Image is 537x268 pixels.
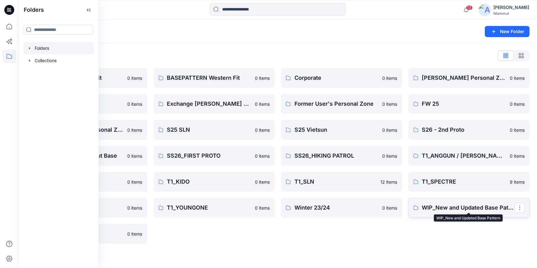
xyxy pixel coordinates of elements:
p: 0 items [255,75,270,81]
p: 0 items [128,179,142,185]
p: 0 items [128,153,142,159]
p: S25 Vietsun [294,125,379,134]
a: T1_KIDO0 items [154,172,275,192]
p: T1_ANGGUN / [PERSON_NAME] [422,151,506,160]
a: WIP_New and Updated Base Pattern [408,198,530,218]
a: BASEPATTERN Western Fit0 items [154,68,275,88]
a: Exchange [PERSON_NAME] & [PERSON_NAME]0 items [154,94,275,114]
p: SS26_HIKING PATROL [294,151,379,160]
a: SS26_HIKING PATROL0 items [281,146,402,166]
a: FW 250 items [408,94,530,114]
p: S26 - 2nd Proto [422,125,506,134]
p: S25 SLN [167,125,252,134]
p: WIP_New and Updated Base Pattern [422,203,515,212]
a: S25 Vietsun0 items [281,120,402,140]
span: 13 [466,5,473,10]
p: 12 items [381,179,397,185]
p: T1_SPECTRE [422,177,506,186]
p: 0 items [255,101,270,107]
p: 0 items [510,75,525,81]
p: Exchange [PERSON_NAME] & [PERSON_NAME] [167,100,252,108]
p: 0 items [383,127,397,133]
a: T1_SPECTRE9 items [408,172,530,192]
p: SS26_FIRST PROTO [167,151,252,160]
p: T1_SLN [294,177,377,186]
div: [PERSON_NAME] [493,4,529,11]
p: 0 items [510,127,525,133]
p: BASEPATTERN Western Fit [167,74,252,82]
p: T1_YOUNGONE [167,203,252,212]
p: T1_KIDO [167,177,252,186]
a: T1_ANGGUN / [PERSON_NAME]0 items [408,146,530,166]
a: SS26_FIRST PROTO0 items [154,146,275,166]
p: 0 items [383,101,397,107]
p: 0 items [383,153,397,159]
p: Corporate [294,74,379,82]
p: 0 items [255,127,270,133]
p: 0 items [510,101,525,107]
a: Former User's Personal Zone0 items [281,94,402,114]
p: 0 items [510,153,525,159]
div: Mammut [493,11,529,16]
p: 0 items [128,75,142,81]
p: 0 items [255,153,270,159]
a: T1_YOUNGONE0 items [154,198,275,218]
p: 0 items [128,127,142,133]
p: 0 items [383,205,397,211]
p: 0 items [255,179,270,185]
p: 0 items [128,101,142,107]
a: [PERSON_NAME] Personal Zone0 items [408,68,530,88]
p: Former User's Personal Zone [294,100,379,108]
a: T1_SLN12 items [281,172,402,192]
p: [PERSON_NAME] Personal Zone [422,74,506,82]
p: 0 items [128,231,142,237]
img: avatar [479,4,491,16]
button: New Folder [485,26,530,37]
p: 0 items [383,75,397,81]
a: S25 SLN0 items [154,120,275,140]
p: 0 items [128,205,142,211]
p: 0 items [255,205,270,211]
p: 9 items [510,179,525,185]
a: Corporate0 items [281,68,402,88]
a: Winter 23/240 items [281,198,402,218]
a: S26 - 2nd Proto0 items [408,120,530,140]
p: FW 25 [422,100,506,108]
p: Winter 23/24 [294,203,379,212]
